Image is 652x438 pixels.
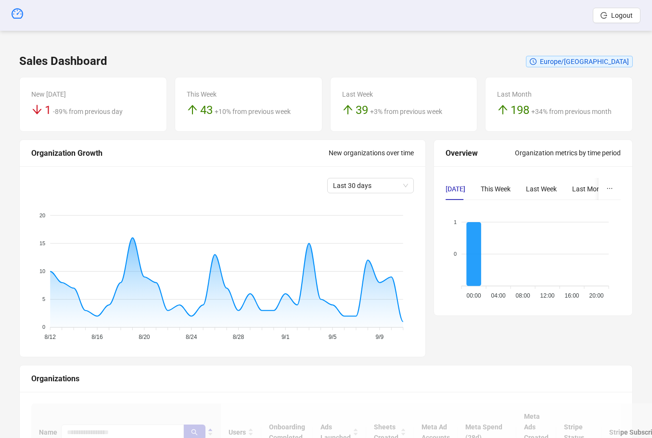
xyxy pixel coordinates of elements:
[611,12,633,19] span: Logout
[139,333,150,340] tspan: 8/20
[31,89,155,100] div: New [DATE]
[526,184,557,194] div: Last Week
[356,103,368,117] span: 39
[515,149,621,157] span: Organization metrics by time period
[370,108,442,115] span: +3% from previous week
[540,292,554,299] tspan: 12:00
[42,296,45,302] tspan: 5
[564,292,579,299] tspan: 16:00
[53,108,123,115] span: -89% from previous day
[540,58,629,65] span: Europe/[GEOGRAPHIC_DATA]
[31,104,43,115] span: arrow-down
[599,178,621,200] button: ellipsis
[19,54,107,69] h3: Sales Dashboard
[329,333,337,340] tspan: 9/5
[491,292,505,299] tspan: 04:00
[481,184,511,194] div: This Week
[333,178,408,193] span: Last 30 days
[466,292,481,299] tspan: 00:00
[572,184,607,194] div: Last Month
[215,108,291,115] span: +10% from previous week
[187,104,198,115] span: arrow-up
[233,333,244,340] tspan: 8/28
[376,333,384,340] tspan: 9/9
[42,324,45,330] tspan: 0
[531,108,612,115] span: +34% from previous month
[606,185,613,192] span: ellipsis
[454,219,457,225] tspan: 1
[454,251,457,257] tspan: 0
[39,240,45,246] tspan: 15
[39,212,45,218] tspan: 20
[511,103,529,117] span: 198
[342,89,466,100] div: Last Week
[497,104,509,115] span: arrow-up
[31,147,329,159] div: Organization Growth
[187,89,310,100] div: This Week
[446,184,465,194] div: [DATE]
[593,8,640,23] button: Logout
[281,333,290,340] tspan: 9/1
[446,147,515,159] div: Overview
[497,89,621,100] div: Last Month
[530,58,537,65] span: clock-circle
[200,103,213,117] span: 43
[515,292,530,299] tspan: 08:00
[12,8,23,19] span: dashboard
[39,268,45,274] tspan: 10
[31,373,621,385] div: Organizations
[601,12,607,19] span: logout
[342,104,354,115] span: arrow-up
[45,103,51,117] span: 1
[186,333,197,340] tspan: 8/24
[91,333,103,340] tspan: 8/16
[589,292,603,299] tspan: 20:00
[329,149,414,157] span: New organizations over time
[45,333,56,340] tspan: 8/12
